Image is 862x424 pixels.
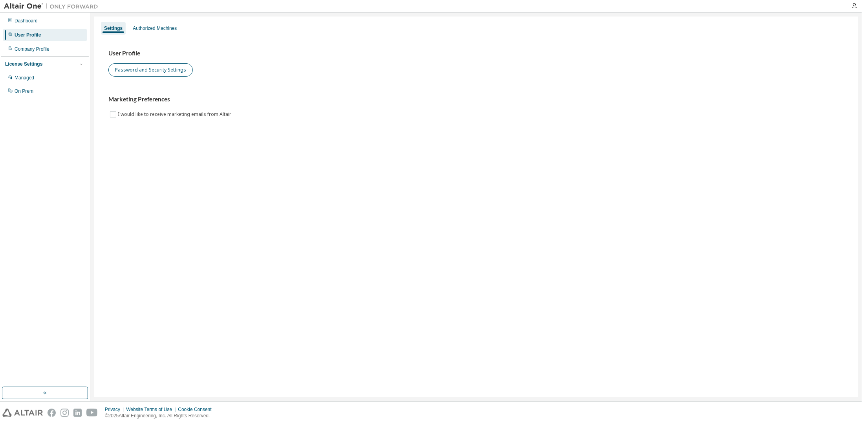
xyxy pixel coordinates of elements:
div: Privacy [105,406,126,413]
img: altair_logo.svg [2,409,43,417]
h3: User Profile [108,50,844,57]
div: User Profile [15,32,41,38]
div: Company Profile [15,46,49,52]
div: Dashboard [15,18,38,24]
div: Managed [15,75,34,81]
div: Website Terms of Use [126,406,178,413]
div: On Prem [15,88,33,94]
div: License Settings [5,61,42,67]
div: Authorized Machines [133,25,177,31]
img: instagram.svg [60,409,69,417]
button: Password and Security Settings [108,63,193,77]
p: © 2025 Altair Engineering, Inc. All Rights Reserved. [105,413,216,419]
div: Cookie Consent [178,406,216,413]
img: youtube.svg [86,409,98,417]
div: Settings [104,25,123,31]
img: linkedin.svg [73,409,82,417]
label: I would like to receive marketing emails from Altair [118,110,233,119]
h3: Marketing Preferences [108,95,844,103]
img: Altair One [4,2,102,10]
img: facebook.svg [48,409,56,417]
